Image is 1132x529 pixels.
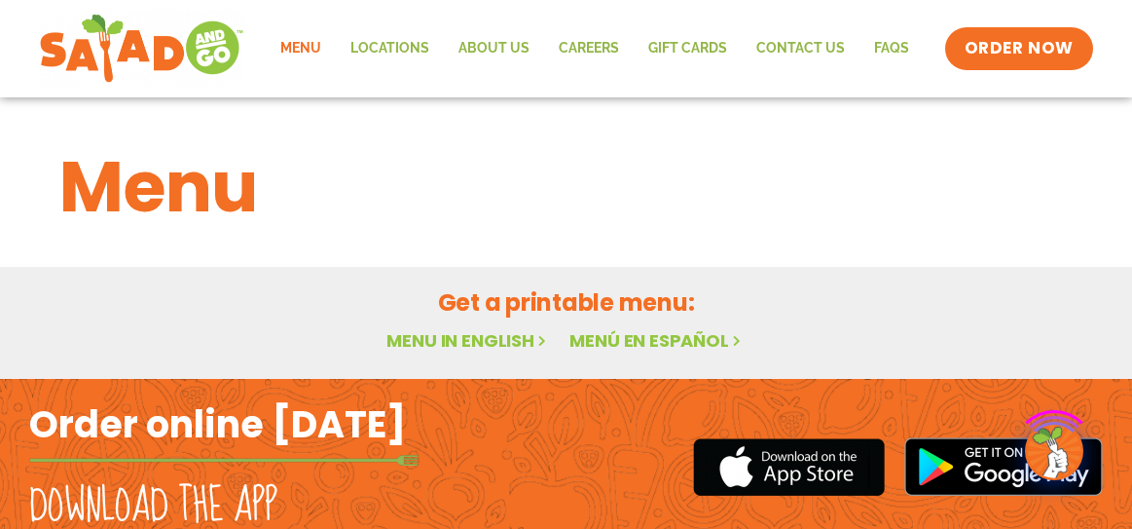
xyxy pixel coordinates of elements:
[444,26,544,71] a: About Us
[634,26,742,71] a: GIFT CARDS
[39,10,244,88] img: new-SAG-logo-768×292
[336,26,444,71] a: Locations
[965,37,1074,60] span: ORDER NOW
[266,26,924,71] nav: Menu
[29,400,406,448] h2: Order online [DATE]
[29,455,419,466] img: fork
[266,26,336,71] a: Menu
[742,26,859,71] a: Contact Us
[544,26,634,71] a: Careers
[904,437,1103,496] img: google_play
[945,27,1093,70] a: ORDER NOW
[569,328,745,353] a: Menú en español
[59,285,1074,320] h2: Get a printable menu:
[386,328,550,353] a: Menu in English
[859,26,924,71] a: FAQs
[693,435,885,499] img: appstore
[59,134,1074,240] h1: Menu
